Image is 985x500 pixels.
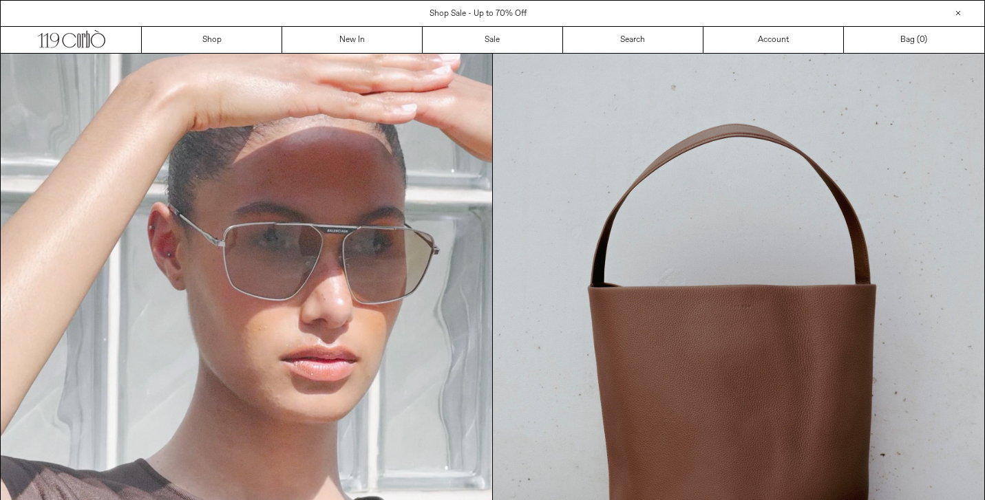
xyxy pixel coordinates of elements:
[430,8,527,19] a: Shop Sale - Up to 70% Off
[563,27,703,53] a: Search
[423,27,563,53] a: Sale
[920,34,927,46] span: )
[282,27,423,53] a: New In
[703,27,844,53] a: Account
[844,27,984,53] a: Bag ()
[142,27,282,53] a: Shop
[920,34,924,45] span: 0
